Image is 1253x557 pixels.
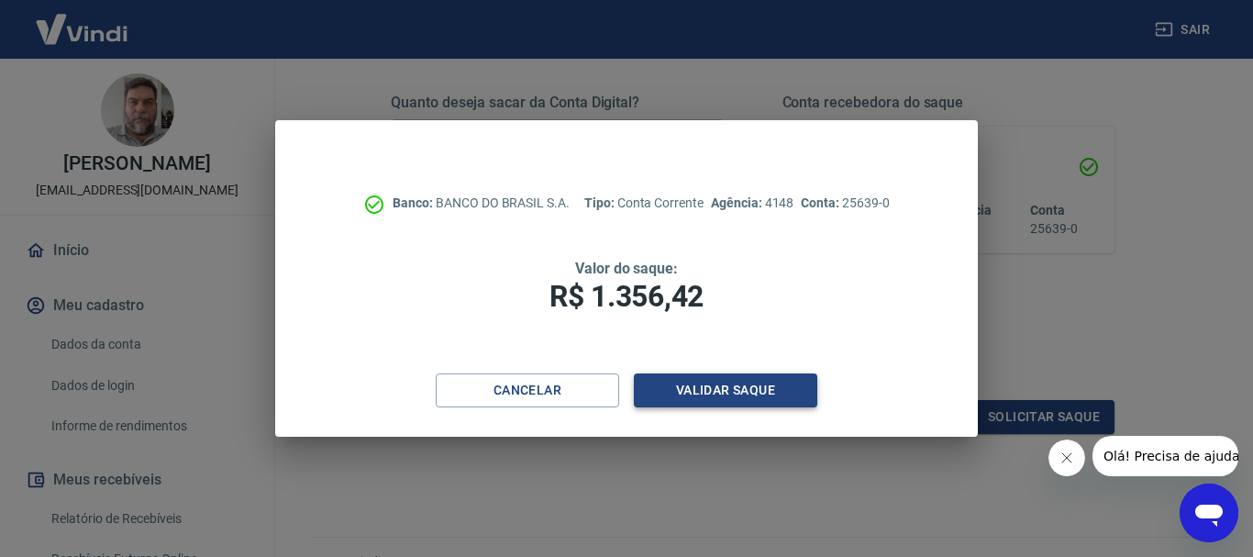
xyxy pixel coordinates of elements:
span: Conta: [801,195,842,210]
iframe: Mensagem da empresa [1092,436,1238,476]
span: Agência: [711,195,765,210]
iframe: Fechar mensagem [1048,440,1085,476]
p: Conta Corrente [584,194,704,213]
span: Tipo: [584,195,617,210]
iframe: Botão para abrir a janela de mensagens [1180,484,1238,542]
button: Validar saque [634,373,817,407]
span: Olá! Precisa de ajuda? [11,13,154,28]
span: Valor do saque: [575,260,678,277]
span: Banco: [393,195,436,210]
p: 4148 [711,194,793,213]
span: R$ 1.356,42 [549,279,704,314]
p: BANCO DO BRASIL S.A. [393,194,570,213]
p: 25639-0 [801,194,889,213]
button: Cancelar [436,373,619,407]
